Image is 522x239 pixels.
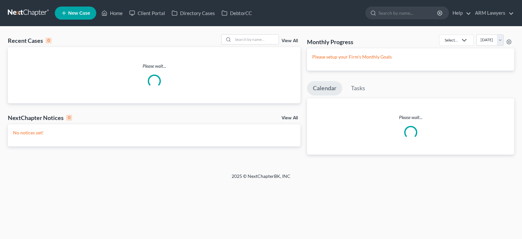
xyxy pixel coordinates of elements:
input: Search by name... [378,7,438,19]
p: Please wait... [307,114,514,121]
a: Calendar [307,81,342,95]
div: 0 [46,38,52,43]
div: 2025 © NextChapterBK, INC [75,173,447,185]
a: View All [282,116,298,120]
p: Please wait... [8,63,300,69]
div: Select... [445,37,458,43]
a: DebtorCC [218,7,255,19]
p: No notices yet! [13,129,295,136]
a: Help [449,7,471,19]
h3: Monthly Progress [307,38,353,46]
p: Please setup your Firm's Monthly Goals [312,54,509,60]
a: Home [98,7,126,19]
span: New Case [68,11,90,16]
a: Tasks [345,81,371,95]
div: NextChapter Notices [8,114,72,122]
input: Search by name... [233,35,279,44]
a: Client Portal [126,7,168,19]
div: 0 [66,115,72,121]
div: Recent Cases [8,37,52,44]
a: Directory Cases [168,7,218,19]
a: View All [282,39,298,43]
a: ARM Lawyers [472,7,514,19]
